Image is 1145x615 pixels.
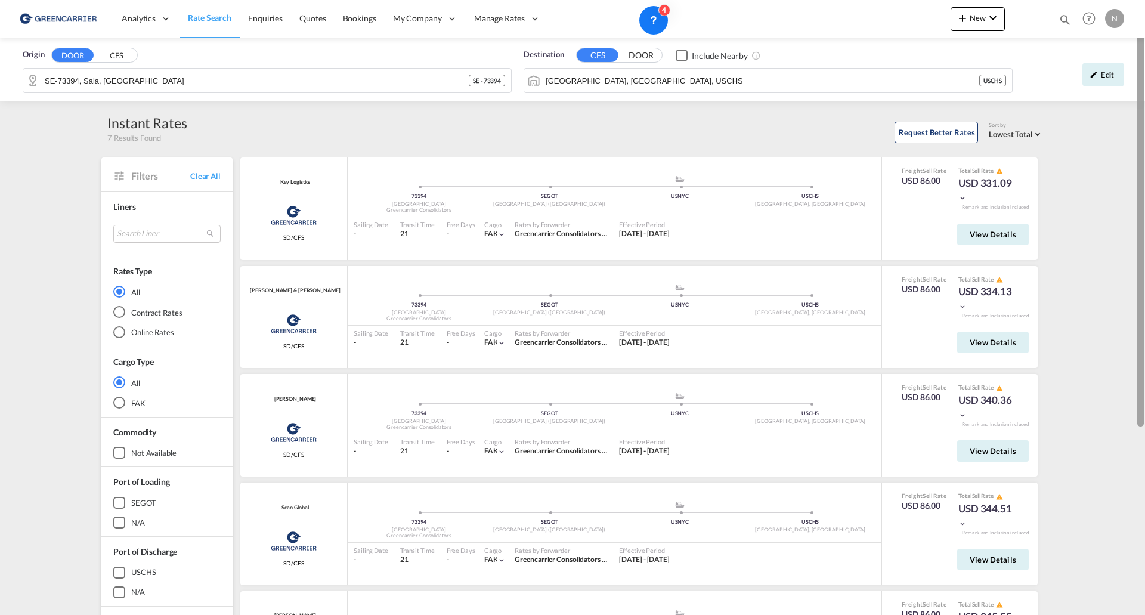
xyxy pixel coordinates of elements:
[278,504,309,512] span: Scan Global
[972,492,982,499] span: Sell
[400,338,435,348] div: 21
[393,13,442,24] span: My Company
[473,76,501,85] span: SE - 73394
[354,220,388,229] div: Sailing Date
[45,72,469,89] input: Search by Door
[995,601,1003,610] button: icon-alert
[673,176,687,182] md-icon: assets/icons/custom/ship-fill.svg
[902,275,946,283] div: Freight Rate
[902,600,946,608] div: Freight Rate
[283,559,304,567] span: SD/CFS
[131,586,145,597] div: N/A
[515,437,607,446] div: Rates by Forwarder
[619,329,670,338] div: Effective Period
[354,555,388,565] div: -
[995,166,1003,175] button: icon-alert
[951,7,1005,31] button: icon-plus 400-fgNewicon-chevron-down
[524,69,1012,92] md-input-container: Charleston, SC, USCHS
[745,410,875,418] div: USCHS
[278,504,309,512] div: Contract / Rate Agreement / Tariff / Spot Pricing Reference Number: Scan Global
[484,193,615,200] div: SEGOT
[902,391,946,403] div: USD 86.00
[497,230,506,239] md-icon: icon-chevron-down
[474,13,525,24] span: Manage Rates
[113,567,221,579] md-checkbox: USCHS
[411,518,426,525] span: 73394
[497,339,506,347] md-icon: icon-chevron-down
[113,546,177,557] span: Port of Discharge
[515,555,680,564] span: Greencarrier Consolidators ([GEOGRAPHIC_DATA])
[131,169,190,183] span: Filters
[745,418,875,425] div: [GEOGRAPHIC_DATA], [GEOGRAPHIC_DATA]
[673,502,687,508] md-icon: assets/icons/custom/ship-fill.svg
[970,555,1016,564] span: View Details
[283,233,304,242] span: SD/CFS
[131,497,156,508] div: SEGOT
[995,275,1003,284] button: icon-alert
[1090,70,1098,79] md-icon: icon-pencil
[190,171,221,181] span: Clear All
[745,526,875,534] div: [GEOGRAPHIC_DATA], [GEOGRAPHIC_DATA]
[923,384,933,391] span: Sell
[972,276,982,283] span: Sell
[546,72,979,89] input: Search by Port
[958,600,1018,610] div: Total Rate
[577,48,618,62] button: CFS
[515,546,607,555] div: Rates by Forwarder
[745,193,875,200] div: USCHS
[1105,9,1124,28] div: N
[400,220,435,229] div: Transit Time
[953,421,1038,428] div: Remark and Inclusion included
[1079,8,1099,29] span: Help
[673,285,687,290] md-icon: assets/icons/custom/ship-fill.svg
[113,356,154,368] div: Cargo Type
[745,301,875,309] div: USCHS
[113,286,221,298] md-radio-button: All
[958,411,967,419] md-icon: icon-chevron-down
[447,329,475,338] div: Free Days
[283,450,304,459] span: SD/CFS
[615,518,745,526] div: USNYC
[972,167,982,174] span: Sell
[497,447,506,456] md-icon: icon-chevron-down
[18,5,98,32] img: 609dfd708afe11efa14177256b0082fb.png
[615,410,745,418] div: USNYC
[958,492,1018,501] div: Total Rate
[902,175,946,187] div: USD 86.00
[515,220,607,229] div: Rates by Forwarder
[400,329,435,338] div: Transit Time
[970,338,1016,347] span: View Details
[484,555,498,564] span: FAK
[958,275,1018,285] div: Total Rate
[953,204,1038,211] div: Remark and Inclusion included
[958,393,1018,422] div: USD 340.36
[107,113,187,132] div: Instant Rates
[484,518,615,526] div: SEGOT
[484,410,615,418] div: SEGOT
[923,276,933,283] span: Sell
[113,427,156,437] span: Commodity
[953,313,1038,319] div: Remark and Inclusion included
[620,49,662,63] button: DOOR
[484,229,498,238] span: FAK
[515,446,607,456] div: Greencarrier Consolidators (Sweden)
[247,287,340,295] span: [PERSON_NAME] & [PERSON_NAME]
[354,437,388,446] div: Sailing Date
[515,446,680,455] span: Greencarrier Consolidators ([GEOGRAPHIC_DATA])
[958,383,1018,393] div: Total Rate
[953,530,1038,536] div: Remark and Inclusion included
[283,342,304,350] span: SD/CFS
[267,418,320,447] img: Greencarrier Consolidators
[447,338,449,348] div: -
[354,200,484,208] div: [GEOGRAPHIC_DATA]
[411,410,426,416] span: 73394
[986,11,1000,25] md-icon: icon-chevron-down
[400,437,435,446] div: Transit Time
[902,383,946,391] div: Freight Rate
[107,132,161,143] span: 7 Results Found
[923,492,933,499] span: Sell
[972,384,982,391] span: Sell
[996,168,1003,175] md-icon: icon-alert
[996,601,1003,608] md-icon: icon-alert
[619,555,670,565] div: 01 Aug 2025 - 31 Aug 2025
